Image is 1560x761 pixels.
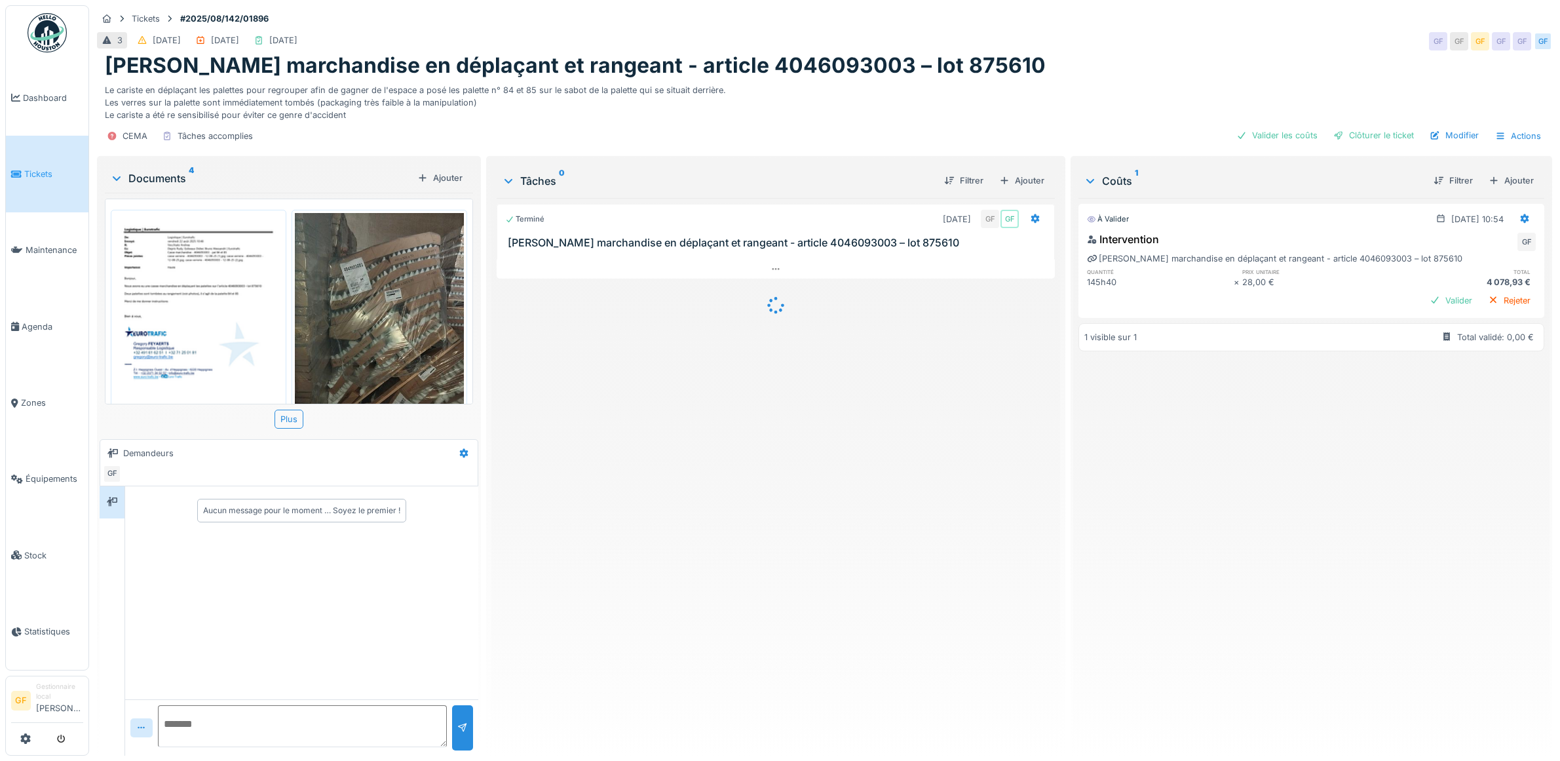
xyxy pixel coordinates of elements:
[502,173,934,189] div: Tâches
[103,465,121,483] div: GF
[175,12,274,25] strong: #2025/08/142/01896
[981,210,999,228] div: GF
[6,212,88,288] a: Maintenance
[559,173,565,189] sup: 0
[21,397,83,409] span: Zones
[412,169,468,187] div: Ajouter
[1451,213,1504,225] div: [DATE] 10:54
[6,441,88,517] a: Équipements
[132,12,160,25] div: Tickets
[178,130,253,142] div: Tâches accomplies
[295,213,464,439] img: dho5fopnjwbovndsrcrbu9e0l8yh
[1489,127,1547,146] div: Actions
[1087,267,1234,276] h6: quantité
[269,34,297,47] div: [DATE]
[123,130,147,142] div: CEMA
[24,168,83,180] span: Tickets
[1513,32,1531,50] div: GF
[28,13,67,52] img: Badge_color-CXgf-gQk.svg
[1428,172,1478,189] div: Filtrer
[1534,32,1552,50] div: GF
[1084,173,1423,189] div: Coûts
[6,136,88,212] a: Tickets
[1389,276,1536,288] div: 4 078,93 €
[1000,210,1019,228] div: GF
[1087,252,1462,265] div: [PERSON_NAME] marchandise en déplaçant et rangeant - article 4046093003 – lot 875610
[6,594,88,670] a: Statistiques
[1084,331,1137,343] div: 1 visible sur 1
[1231,127,1323,144] div: Valider les coûts
[24,625,83,638] span: Statistiques
[11,691,31,711] li: GF
[994,172,1050,189] div: Ajouter
[1492,32,1510,50] div: GF
[123,447,174,459] div: Demandeurs
[939,172,989,189] div: Filtrer
[203,505,400,517] div: Aucun message pour le moment … Soyez le premier !
[1483,292,1536,309] div: Rejeter
[1328,127,1419,144] div: Clôturer le ticket
[23,92,83,104] span: Dashboard
[1424,292,1477,309] div: Valider
[1471,32,1489,50] div: GF
[26,473,83,485] span: Équipements
[1087,231,1159,247] div: Intervention
[1450,32,1468,50] div: GF
[11,682,83,723] a: GF Gestionnaire local[PERSON_NAME]
[6,60,88,136] a: Dashboard
[1517,233,1536,251] div: GF
[1483,172,1539,189] div: Ajouter
[117,34,123,47] div: 3
[1242,267,1389,276] h6: prix unitaire
[6,365,88,441] a: Zones
[943,213,971,225] div: [DATE]
[1389,267,1536,276] h6: total
[505,214,544,225] div: Terminé
[1242,276,1389,288] div: 28,00 €
[105,79,1544,122] div: Le cariste en déplaçant les palettes pour regrouper afin de gagner de l'espace a posé les palette...
[24,549,83,562] span: Stock
[114,213,283,452] img: i8t9mrwvwvxik1jx21qcwyucxx6l
[189,170,194,186] sup: 4
[6,288,88,364] a: Agenda
[1087,214,1129,225] div: À valider
[110,170,412,186] div: Documents
[36,682,83,702] div: Gestionnaire local
[22,321,83,333] span: Agenda
[1135,173,1138,189] sup: 1
[105,53,1046,78] h1: [PERSON_NAME] marchandise en déplaçant et rangeant - article 4046093003 – lot 875610
[153,34,181,47] div: [DATE]
[36,682,83,720] li: [PERSON_NAME]
[1424,127,1484,144] div: Modifier
[26,244,83,256] span: Maintenance
[1087,276,1234,288] div: 145h40
[1234,276,1242,288] div: ×
[1429,32,1447,50] div: GF
[275,410,303,429] div: Plus
[6,517,88,593] a: Stock
[1457,331,1534,343] div: Total validé: 0,00 €
[211,34,239,47] div: [DATE]
[508,237,1049,249] h3: [PERSON_NAME] marchandise en déplaçant et rangeant - article 4046093003 – lot 875610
